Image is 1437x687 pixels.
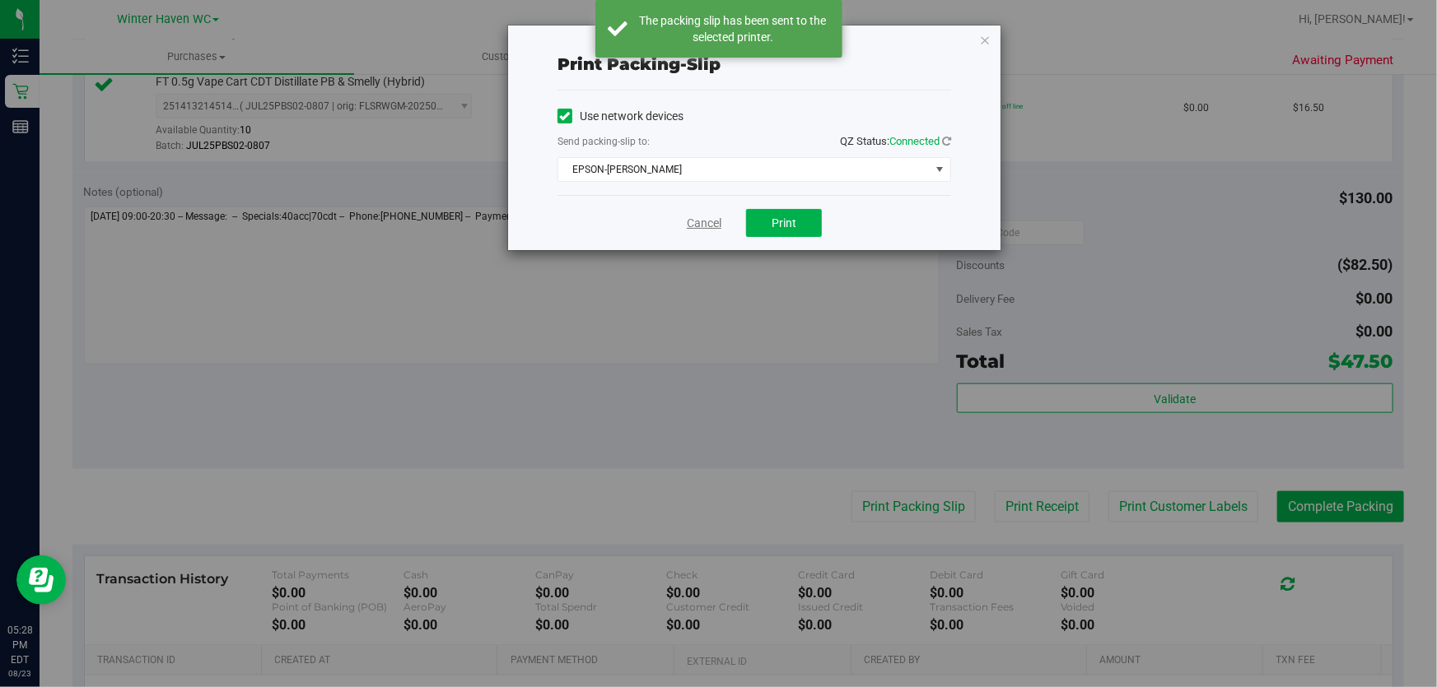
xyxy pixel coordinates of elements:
[772,216,796,230] span: Print
[889,135,940,147] span: Connected
[687,215,721,232] a: Cancel
[558,54,721,74] span: Print packing-slip
[558,108,684,125] label: Use network devices
[840,135,951,147] span: QZ Status:
[558,134,650,149] label: Send packing-slip to:
[558,158,930,181] span: EPSON-[PERSON_NAME]
[930,158,950,181] span: select
[16,555,66,605] iframe: Resource center
[637,12,830,45] div: The packing slip has been sent to the selected printer.
[746,209,822,237] button: Print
